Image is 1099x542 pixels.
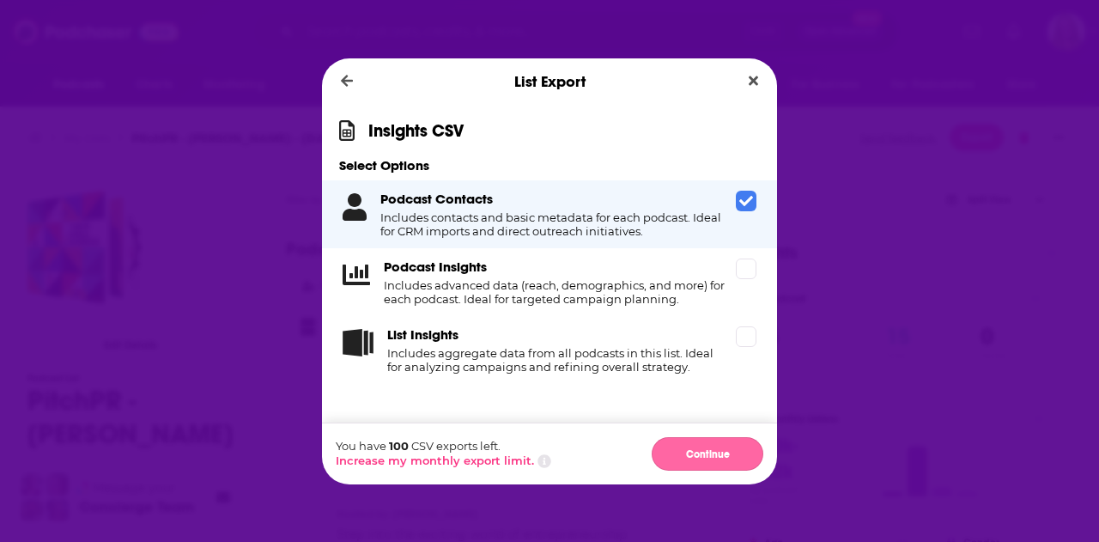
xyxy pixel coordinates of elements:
[384,278,729,306] h4: Includes advanced data (reach, demographics, and more) for each podcast. Ideal for targeted campa...
[380,210,729,238] h4: Includes contacts and basic metadata for each podcast. Ideal for CRM imports and direct outreach ...
[742,70,765,92] button: Close
[389,439,409,453] span: 100
[336,439,551,453] p: You have CSV exports left.
[652,437,763,471] button: Continue
[387,326,458,343] h3: List Insights
[336,454,534,467] button: Increase my monthly export limit.
[368,120,464,142] h1: Insights CSV
[380,191,493,207] h3: Podcast Contacts
[322,58,777,105] div: List Export
[322,157,777,174] h3: Select Options
[384,259,487,275] h3: Podcast Insights
[387,346,729,374] h4: Includes aggregate data from all podcasts in this list. Ideal for analyzing campaigns and refinin...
